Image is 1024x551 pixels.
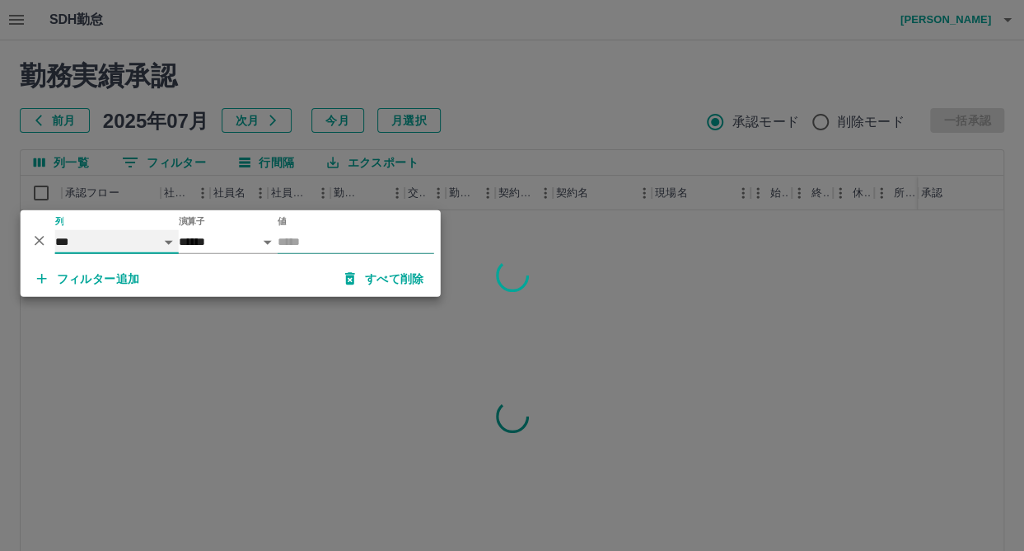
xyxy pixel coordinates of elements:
button: 削除 [27,228,52,252]
button: すべて削除 [332,264,437,294]
button: フィルター追加 [24,264,153,294]
label: 列 [55,215,64,228]
label: 演算子 [179,215,205,228]
label: 値 [278,215,287,228]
